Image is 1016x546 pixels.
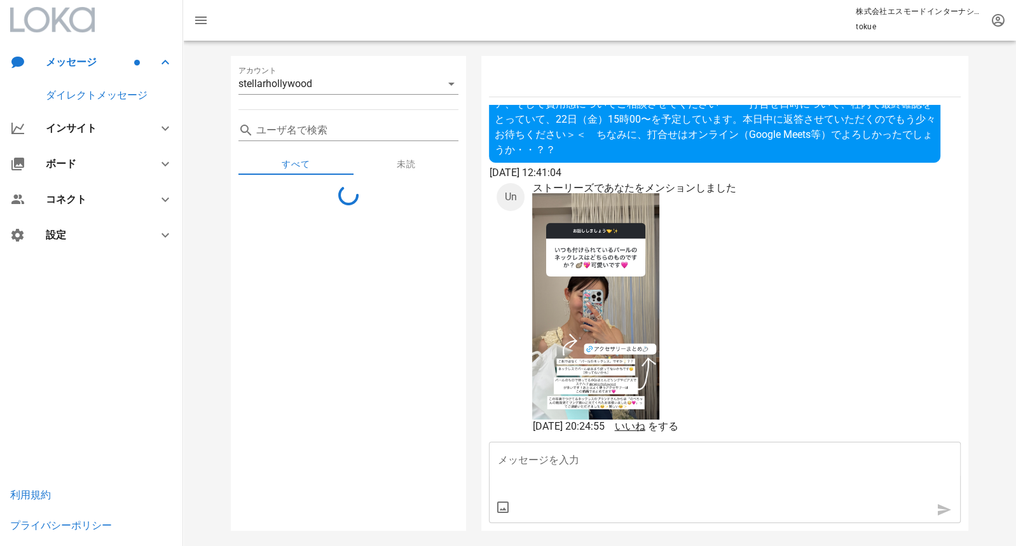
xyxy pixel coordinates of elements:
[238,78,312,90] div: stellarhollywood
[532,421,604,432] div: [DATE] 20:24:55
[238,154,354,175] div: すべて
[856,20,983,33] p: tokue
[489,76,940,163] div: のべちゃん、お忙しいところありがとうございます！ぜひ打合せで実施するコンテンツやメディア、そして費用感についてご相談させてください＾＾ 打合せ日時について、社内で最終確認をとっていて、22日（金...
[647,420,678,432] span: をする
[46,56,132,68] div: メッセージ
[46,89,148,101] a: ダイレクトメッセージ
[614,420,645,432] span: いいね
[489,168,561,178] div: [DATE] 12:41:04
[495,500,510,515] button: prepend icon
[46,122,142,134] div: インサイト
[46,193,142,205] div: コネクト
[354,154,459,175] div: 未読
[10,519,112,531] a: プライバシーポリシー
[10,489,51,501] a: 利用規約
[856,5,983,18] p: 株式会社エスモードインターナショナル
[497,183,525,211] span: Un
[46,229,142,241] div: 設定
[46,158,142,170] div: ボード
[134,60,140,65] span: バッジ
[532,183,736,193] div: ストーリーズであなたをメンションしました
[238,74,459,94] div: アカウントstellarhollywood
